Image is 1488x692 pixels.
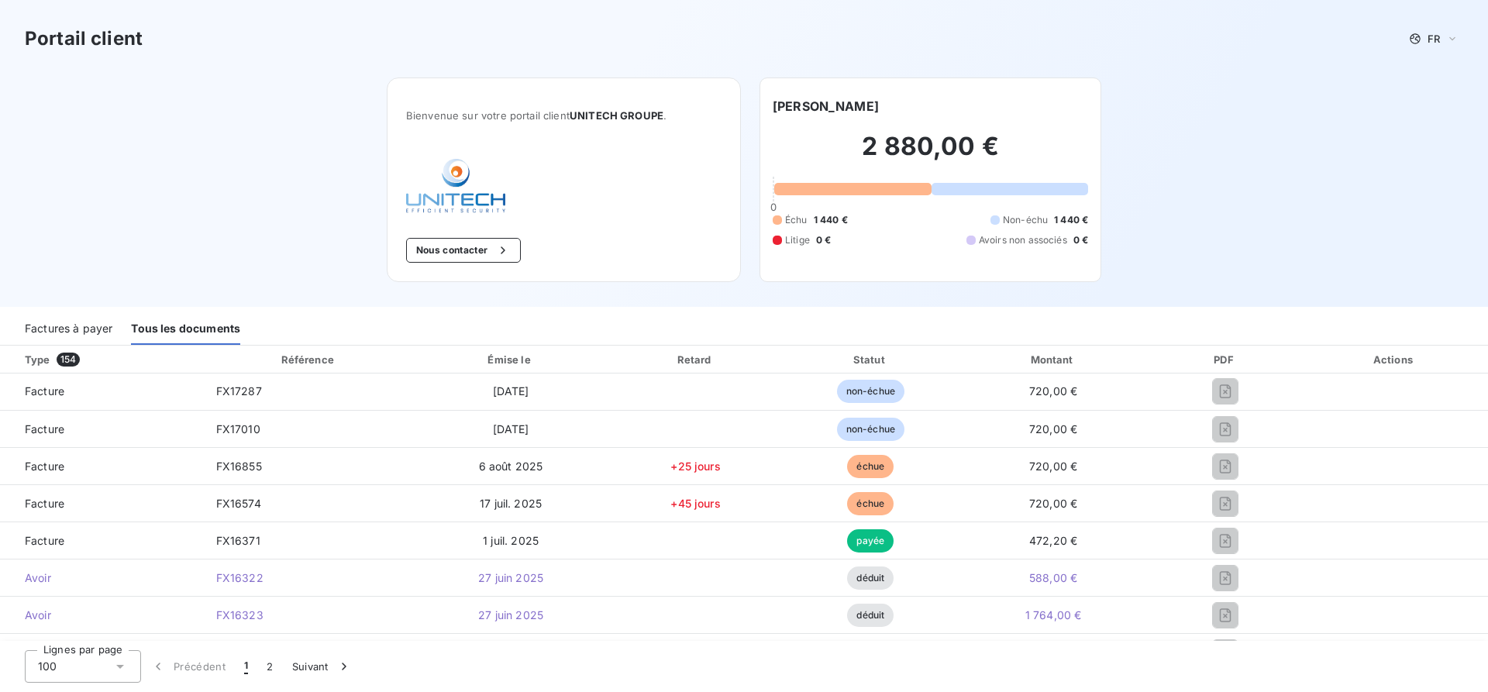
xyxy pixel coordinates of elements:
span: Facture [12,459,191,474]
span: Bienvenue sur votre portail client . [406,109,722,122]
span: FR [1428,33,1440,45]
span: 1 [244,659,248,674]
span: 720,00 € [1029,460,1077,473]
span: FX16371 [216,534,260,547]
button: Suivant [283,650,361,683]
span: 0 [770,201,777,213]
div: Actions [1304,352,1485,367]
span: 1 juil. 2025 [483,534,539,547]
span: [DATE] [493,422,529,436]
span: Facture [12,533,191,549]
h2: 2 880,00 € [773,131,1088,177]
h6: [PERSON_NAME] [773,97,879,115]
div: Référence [281,353,334,366]
span: FX17287 [216,384,262,398]
span: déduit [847,604,894,627]
div: Montant [960,352,1146,367]
span: 588,00 € [1029,571,1077,584]
div: Émise le [418,352,604,367]
span: Litige [785,233,810,247]
span: 720,00 € [1029,384,1077,398]
div: Statut [787,352,954,367]
span: 154 [57,353,80,367]
span: Facture [12,384,191,399]
span: Avoirs non associés [979,233,1067,247]
span: FX16855 [216,460,262,473]
span: UNITECH GROUPE [570,109,663,122]
span: FX17010 [216,422,260,436]
span: 6 août 2025 [479,460,543,473]
span: 100 [38,659,57,674]
span: 0 € [1073,233,1088,247]
span: non-échue [837,418,904,441]
span: [DATE] [493,384,529,398]
button: Précédent [141,650,235,683]
span: déduit [847,566,894,590]
span: 17 juil. 2025 [480,497,542,510]
span: FX16574 [216,497,261,510]
span: non-échue [837,380,904,403]
span: 720,00 € [1029,422,1077,436]
span: échue [847,455,894,478]
span: échue [847,492,894,515]
span: 1 440 € [1054,213,1088,227]
span: Non-échu [1003,213,1048,227]
span: Avoir [12,608,191,623]
div: Type [15,352,201,367]
img: Company logo [406,159,505,213]
span: 27 juin 2025 [478,608,543,621]
span: +45 jours [670,497,720,510]
span: 27 juin 2025 [478,571,543,584]
div: Retard [610,352,780,367]
span: 0 € [816,233,831,247]
span: 720,00 € [1029,497,1077,510]
span: 1 440 € [814,213,848,227]
span: Avoir [12,570,191,586]
span: +25 jours [670,460,720,473]
span: Facture [12,496,191,511]
div: PDF [1152,352,1297,367]
span: 1 764,00 € [1025,608,1082,621]
div: Factures à payer [25,312,112,345]
span: FX16322 [216,571,263,584]
div: Tous les documents [131,312,240,345]
span: FX16323 [216,608,263,621]
h3: Portail client [25,25,143,53]
button: 1 [235,650,257,683]
span: Facture [12,422,191,437]
button: 2 [257,650,282,683]
span: payée [847,529,894,553]
span: Échu [785,213,808,227]
button: Nous contacter [406,238,521,263]
span: 472,20 € [1029,534,1077,547]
